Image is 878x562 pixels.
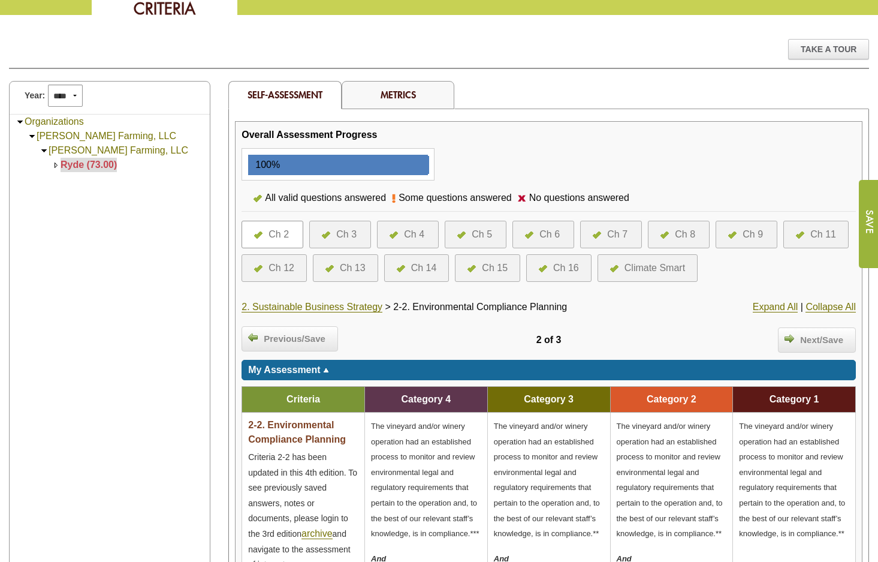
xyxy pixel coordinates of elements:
img: arrow_left.png [248,332,258,342]
img: Collapse Mike Stokes Farming, LLC [28,132,37,141]
td: Category 4 [365,387,488,413]
span: Previous/Save [258,332,331,346]
span: Self-Assessment [248,88,322,101]
div: Ch 16 [553,261,579,275]
div: Ch 11 [810,227,836,242]
span: Next/Save [794,333,849,347]
img: arrow_right.png [785,333,794,343]
img: icon-all-questions-answered.png [397,265,405,272]
td: Category 1 [733,387,856,413]
span: 2-2. Environmental Compliance Planning [393,302,567,312]
span: The vineyard and/or winery operation had an established process to monitor and review environment... [494,422,600,538]
a: archive [301,528,333,539]
a: Ch 14 [397,261,437,275]
a: [PERSON_NAME] Farming, LLC [37,131,176,141]
a: Previous/Save [242,326,338,351]
div: Ch 14 [411,261,437,275]
span: Year: [25,89,45,102]
a: Collapse All [805,302,856,312]
img: icon-all-questions-answered.png [254,232,263,239]
a: Ch 5 [457,227,494,242]
div: Ch 4 [404,227,424,242]
span: 2 of 3 [536,335,562,345]
span: The vineyard and/or winery operation had an established process to monitor and review environment... [371,422,479,538]
input: Submit [858,180,878,268]
a: Expand All [753,302,798,312]
img: icon-some-questions-answered.png [392,194,396,203]
img: sort_arrow_up.gif [323,368,329,372]
div: Climate Smart [624,261,685,275]
span: The vineyard and/or winery operation had an established process to monitor and review environment... [617,422,723,538]
div: Ch 5 [472,227,492,242]
a: Ch 16 [539,261,579,275]
img: icon-all-questions-answered.png [593,232,601,239]
div: Take A Tour [788,39,869,59]
img: icon-all-questions-answered.png [390,232,398,239]
div: Ch 6 [539,227,560,242]
div: All valid questions answered [262,191,392,205]
img: icon-all-questions-answered.png [610,265,618,272]
a: Ryde (73.00) [61,160,117,170]
img: icon-all-questions-answered.png [457,232,466,239]
a: Ch 9 [728,227,765,242]
td: Category 2 [610,387,733,413]
div: 100% [249,156,280,174]
img: icon-all-questions-answered.png [728,232,737,239]
a: Ch 12 [254,261,294,275]
div: Click to toggle my assessment information [242,360,856,380]
a: Ch 15 [467,261,508,275]
td: Category 3 [487,387,610,413]
img: Collapse Organizations [16,118,25,127]
a: [PERSON_NAME] Farming, LLC [49,145,188,155]
a: Ch 6 [525,227,562,242]
a: Ch 3 [322,227,358,242]
img: icon-no-questions-answered.png [518,195,526,202]
a: Ch 13 [325,261,366,275]
img: icon-all-questions-answered.png [467,265,476,272]
a: Ch 8 [660,227,697,242]
img: icon-all-questions-answered.png [254,195,262,202]
div: Some questions answered [396,191,518,205]
a: Ch 11 [796,227,836,242]
img: icon-all-questions-answered.png [796,232,804,239]
a: Ch 4 [390,227,426,242]
img: icon-all-questions-answered.png [325,265,334,272]
span: | [801,302,803,312]
a: Organizations [25,116,84,127]
a: Metrics [381,88,416,101]
img: icon-all-questions-answered.png [539,265,547,272]
a: 2. Sustainable Business Strategy [242,302,382,312]
img: icon-all-questions-answered.png [525,232,533,239]
img: icon-all-questions-answered.png [254,265,263,272]
div: Ch 7 [607,227,627,242]
span: Criteria [286,394,320,404]
img: icon-all-questions-answered.png [660,232,669,239]
div: Ch 3 [336,227,357,242]
span: 2-2. Environmental Compliance Planning [248,420,346,444]
img: icon-all-questions-answered.png [322,232,330,239]
div: No questions answered [526,191,635,205]
div: Ch 8 [675,227,695,242]
a: Next/Save [778,327,856,353]
span: > [385,302,391,312]
span: The vineyard and/or winery operation had an established process to monitor and review environment... [739,422,845,538]
div: Overall Assessment Progress [242,128,377,142]
div: Ch 12 [268,261,294,275]
div: Ch 13 [340,261,366,275]
div: Ch 15 [482,261,508,275]
a: Ch 7 [593,227,629,242]
div: Ch 2 [268,227,289,242]
a: Climate Smart [610,261,685,275]
img: Collapse Mike Stokes Farming, LLC [40,146,49,155]
div: Ch 9 [743,227,763,242]
span: My Assessment [248,365,320,375]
